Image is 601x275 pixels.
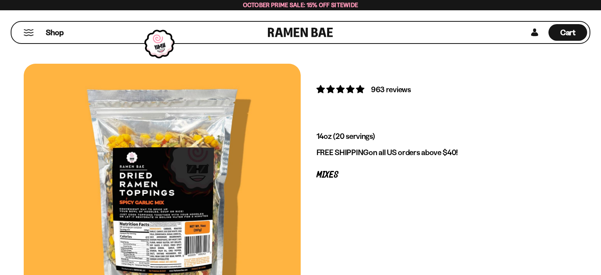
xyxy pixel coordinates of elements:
[317,148,369,157] strong: FREE SHIPPING
[243,1,358,9] span: October Prime Sale: 15% off Sitewide
[371,85,411,94] span: 963 reviews
[23,29,34,36] button: Mobile Menu Trigger
[46,24,64,41] a: Shop
[46,27,64,38] span: Shop
[560,28,576,37] span: Cart
[548,22,587,43] div: Cart
[317,84,366,94] span: 4.75 stars
[317,171,561,179] p: Mixes
[317,148,561,157] p: on all US orders above $40!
